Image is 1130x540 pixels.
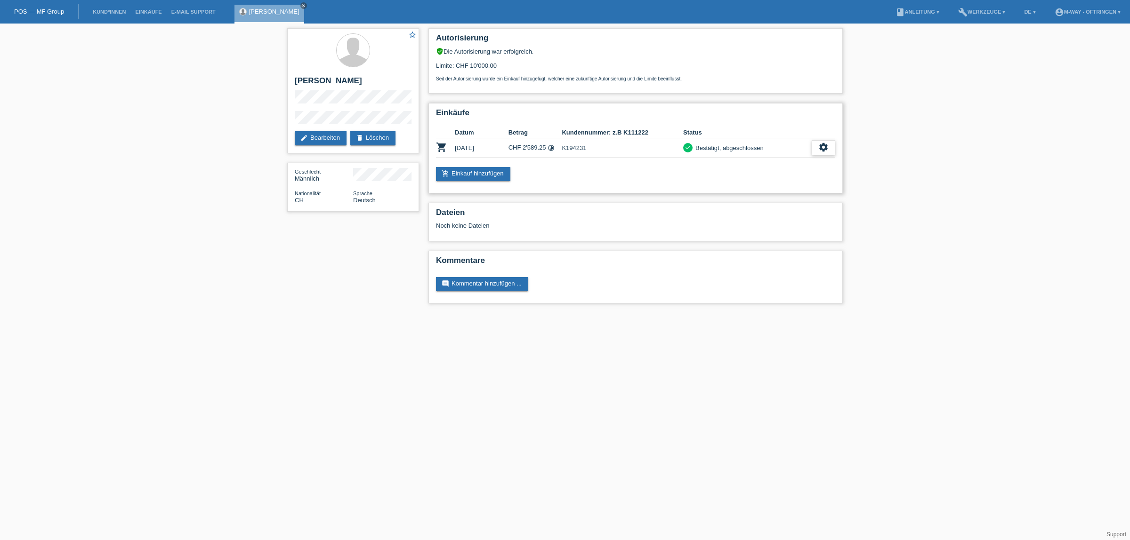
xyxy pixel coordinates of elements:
i: delete [356,134,363,142]
span: Deutsch [353,197,376,204]
h2: Autorisierung [436,33,835,48]
span: Sprache [353,191,372,196]
a: close [300,2,307,9]
a: account_circlem-way - Oftringen ▾ [1050,9,1125,15]
a: Einkäufe [130,9,166,15]
a: commentKommentar hinzufügen ... [436,277,528,291]
i: settings [818,142,829,152]
i: book [896,8,905,17]
a: buildWerkzeuge ▾ [953,9,1010,15]
h2: Kommentare [436,256,835,270]
span: Nationalität [295,191,321,196]
i: add_shopping_cart [442,170,449,177]
div: Limite: CHF 10'000.00 [436,55,835,81]
p: Seit der Autorisierung wurde ein Einkauf hinzugefügt, welcher eine zukünftige Autorisierung und d... [436,76,835,81]
i: verified_user [436,48,444,55]
i: POSP00028046 [436,142,447,153]
i: Fixe Raten (12 Raten) [548,144,555,151]
th: Status [683,127,812,138]
td: K194231 [562,138,683,158]
div: Männlich [295,168,353,182]
div: Noch keine Dateien [436,222,724,229]
a: deleteLöschen [350,131,395,145]
i: check [685,144,691,151]
th: Betrag [508,127,562,138]
a: DE ▾ [1019,9,1040,15]
h2: Einkäufe [436,108,835,122]
h2: [PERSON_NAME] [295,76,412,90]
div: Bestätigt, abgeschlossen [693,143,764,153]
span: Geschlecht [295,169,321,175]
i: close [301,3,306,8]
i: comment [442,280,449,287]
i: build [958,8,968,17]
i: edit [300,134,308,142]
span: Schweiz [295,197,304,204]
a: E-Mail Support [167,9,220,15]
div: Die Autorisierung war erfolgreich. [436,48,835,55]
th: Kundennummer: z.B K111222 [562,127,683,138]
th: Datum [455,127,508,138]
a: star_border [408,31,417,40]
a: POS — MF Group [14,8,64,15]
td: [DATE] [455,138,508,158]
td: CHF 2'589.25 [508,138,562,158]
i: star_border [408,31,417,39]
a: [PERSON_NAME] [249,8,299,15]
a: Kund*innen [88,9,130,15]
a: add_shopping_cartEinkauf hinzufügen [436,167,510,181]
a: editBearbeiten [295,131,347,145]
a: Support [1106,531,1126,538]
a: bookAnleitung ▾ [891,9,944,15]
i: account_circle [1055,8,1064,17]
h2: Dateien [436,208,835,222]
